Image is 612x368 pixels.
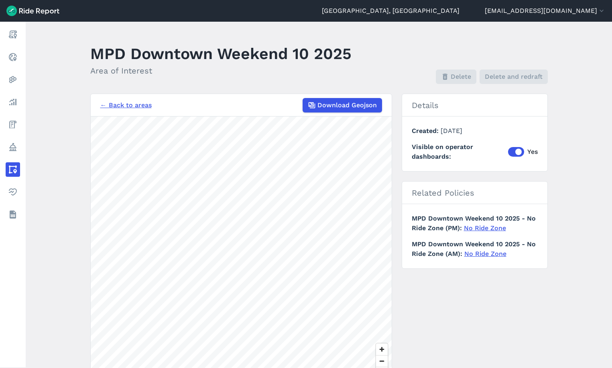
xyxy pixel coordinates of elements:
button: Zoom out [376,355,388,367]
button: Zoom in [376,343,388,355]
a: Areas [6,162,20,177]
a: No Ride Zone [464,224,506,232]
h2: Details [402,94,547,117]
a: Fees [6,117,20,132]
span: Delete and redraft [485,72,543,82]
h1: MPD Downtown Weekend 10 2025 [90,43,352,65]
a: Report [6,27,20,42]
span: Delete [451,72,471,82]
label: Yes [508,147,538,157]
a: [GEOGRAPHIC_DATA], [GEOGRAPHIC_DATA] [322,6,460,16]
a: Realtime [6,50,20,64]
span: Download Geojson [317,100,377,110]
a: Heatmaps [6,72,20,87]
span: Visible on operator dashboards [412,142,508,162]
a: Health [6,185,20,199]
a: Policy [6,140,20,154]
a: Analyze [6,95,20,109]
span: [DATE] [441,127,462,135]
a: Datasets [6,207,20,222]
button: Delete and redraft [480,70,548,84]
button: Delete [436,70,476,84]
img: Ride Report [6,6,59,16]
a: No Ride Zone [464,250,506,258]
button: Download Geojson [303,98,382,112]
h2: Related Policies [402,182,547,204]
h2: Area of Interest [90,65,352,77]
button: [EMAIL_ADDRESS][DOMAIN_NAME] [485,6,606,16]
span: MPD Downtown Weekend 10 2025 - No Ride Zone (PM) [412,215,536,232]
span: MPD Downtown Weekend 10 2025 - No Ride Zone (AM) [412,240,536,258]
a: ← Back to areas [100,100,152,110]
span: Created [412,127,441,135]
